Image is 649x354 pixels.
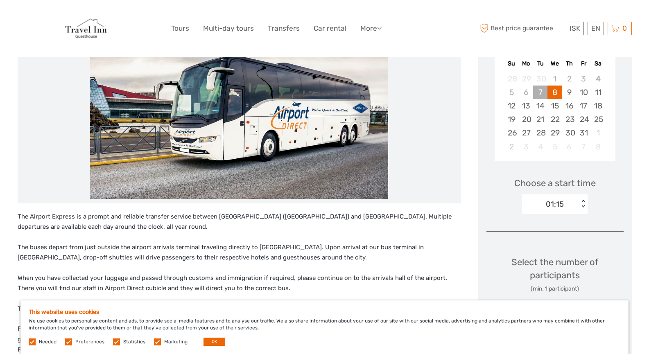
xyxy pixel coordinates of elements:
[577,126,591,140] div: Choose Friday, October 31st, 2025
[562,86,577,99] div: Choose Thursday, October 9th, 2025
[504,140,519,153] div: Choose Sunday, November 2nd, 2025
[360,23,382,34] a: More
[314,23,346,34] a: Car rental
[519,86,533,99] div: Not available Monday, October 6th, 2025
[486,285,624,293] div: (min. 1 participant)
[504,126,519,140] div: Choose Sunday, October 26th, 2025
[486,256,624,293] div: Select the number of participants
[547,86,562,99] div: Choose Wednesday, October 8th, 2025
[18,242,461,263] p: The buses depart from just outside the airport arrivals terminal traveling directly to [GEOGRAPHI...
[203,23,254,34] a: Multi-day tours
[11,14,93,21] p: We're away right now. Please check back later!
[547,140,562,153] div: Not available Wednesday, November 5th, 2025
[591,113,605,126] div: Choose Saturday, October 25th, 2025
[519,113,533,126] div: Choose Monday, October 20th, 2025
[547,58,562,69] div: We
[577,72,591,86] div: Not available Friday, October 3rd, 2025
[519,140,533,153] div: Not available Monday, November 3rd, 2025
[533,72,547,86] div: Not available Tuesday, September 30th, 2025
[562,72,577,86] div: Not available Thursday, October 2nd, 2025
[562,126,577,140] div: Choose Thursday, October 30th, 2025
[164,338,188,345] label: Marketing
[18,304,461,314] p: The buses are modern, comfortable and outfitted with complimentary WiFi.
[204,338,225,346] button: OK
[519,126,533,140] div: Choose Monday, October 27th, 2025
[18,212,461,232] p: The Airport Express is a prompt and reliable transfer service between [GEOGRAPHIC_DATA] ([GEOGRAP...
[547,113,562,126] div: Choose Wednesday, October 22nd, 2025
[519,72,533,86] div: Not available Monday, September 29th, 2025
[514,177,596,189] span: Choose a start time
[29,309,620,316] h5: This website uses cookies
[18,273,461,294] p: When you have collected your luggage and passed through customs and immigration if required, plea...
[63,6,108,51] img: 815-76b8f8d5-50df-4e7f-b2e0-f50b9c6d7707_logo_big.png
[547,72,562,86] div: Not available Wednesday, October 1st, 2025
[577,58,591,69] div: Fr
[621,24,628,32] span: 0
[591,86,605,99] div: Choose Saturday, October 11th, 2025
[123,338,145,345] label: Statistics
[268,23,300,34] a: Transfers
[580,200,587,208] div: < >
[591,140,605,153] div: Not available Saturday, November 8th, 2025
[478,22,564,35] span: Best price guarantee
[171,23,189,34] a: Tours
[519,99,533,113] div: Choose Monday, October 13th, 2025
[577,140,591,153] div: Not available Friday, November 7th, 2025
[94,13,104,23] button: Open LiveChat chat widget
[577,99,591,113] div: Choose Friday, October 17th, 2025
[504,72,519,86] div: Not available Sunday, September 28th, 2025
[504,86,519,99] div: Not available Sunday, October 5th, 2025
[591,58,605,69] div: Sa
[591,99,605,113] div: Choose Saturday, October 18th, 2025
[75,338,104,345] label: Preferences
[562,99,577,113] div: Choose Thursday, October 16th, 2025
[39,338,57,345] label: Needed
[591,126,605,140] div: Choose Saturday, November 1st, 2025
[533,86,547,99] div: Not available Tuesday, October 7th, 2025
[533,140,547,153] div: Not available Tuesday, November 4th, 2025
[504,99,519,113] div: Choose Sunday, October 12th, 2025
[547,126,562,140] div: Choose Wednesday, October 29th, 2025
[90,3,388,199] img: cfc4fd811ceb4f788c14218617559e4b_main_slider.jpg
[547,99,562,113] div: Choose Wednesday, October 15th, 2025
[588,22,604,35] div: EN
[504,58,519,69] div: Su
[562,113,577,126] div: Choose Thursday, October 23rd, 2025
[591,72,605,86] div: Not available Saturday, October 4th, 2025
[577,86,591,99] div: Choose Friday, October 10th, 2025
[519,58,533,69] div: Mo
[533,58,547,69] div: Tu
[504,113,519,126] div: Choose Sunday, October 19th, 2025
[577,113,591,126] div: Choose Friday, October 24th, 2025
[533,126,547,140] div: Choose Tuesday, October 28th, 2025
[497,72,613,153] div: month 2025-10
[533,99,547,113] div: Choose Tuesday, October 14th, 2025
[20,300,629,354] div: We use cookies to personalise content and ads, to provide social media features and to analyse ou...
[562,140,577,153] div: Not available Thursday, November 6th, 2025
[546,199,564,210] div: 01:15
[562,58,577,69] div: Th
[570,24,580,32] span: ISK
[533,113,547,126] div: Choose Tuesday, October 21st, 2025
